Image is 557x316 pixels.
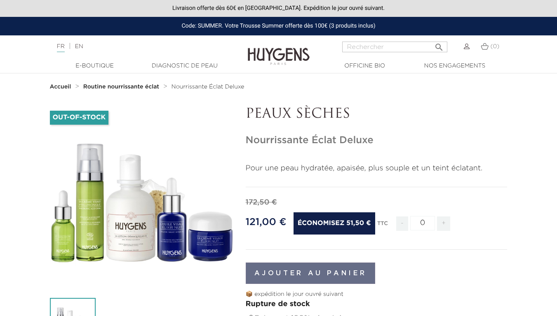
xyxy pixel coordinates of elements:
[50,84,73,90] a: Accueil
[377,215,388,237] div: TTC
[143,62,226,70] a: Diagnostic de peau
[324,62,406,70] a: Officine Bio
[246,135,508,146] h1: Nourrissante Éclat Deluxe
[410,216,435,230] input: Quantité
[246,217,287,227] span: 121,00 €
[246,199,277,206] span: 172,50 €
[53,42,226,51] div: |
[437,216,450,231] span: +
[75,44,83,49] a: EN
[50,111,109,125] li: Out-of-Stock
[414,62,496,70] a: Nos engagements
[246,300,310,308] span: Rupture de stock
[432,39,447,50] button: 
[83,84,161,90] a: Routine nourrissante éclat
[246,290,508,299] p: 📦 expédition le jour ouvré suivant
[248,35,310,66] img: Huygens
[396,216,408,231] span: -
[434,40,444,50] i: 
[54,62,136,70] a: E-Boutique
[57,44,65,52] a: FR
[342,42,447,52] input: Rechercher
[172,84,244,90] a: Nourrissante Éclat Deluxe
[294,212,375,235] span: Économisez 51,50 €
[246,163,508,174] p: Pour une peau hydratée, apaisée, plus souple et un teint éclatant.
[83,84,159,90] strong: Routine nourrissante éclat
[246,263,376,284] button: Ajouter au panier
[50,84,71,90] strong: Accueil
[490,44,499,49] span: (0)
[246,107,508,122] p: PEAUX SÈCHES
